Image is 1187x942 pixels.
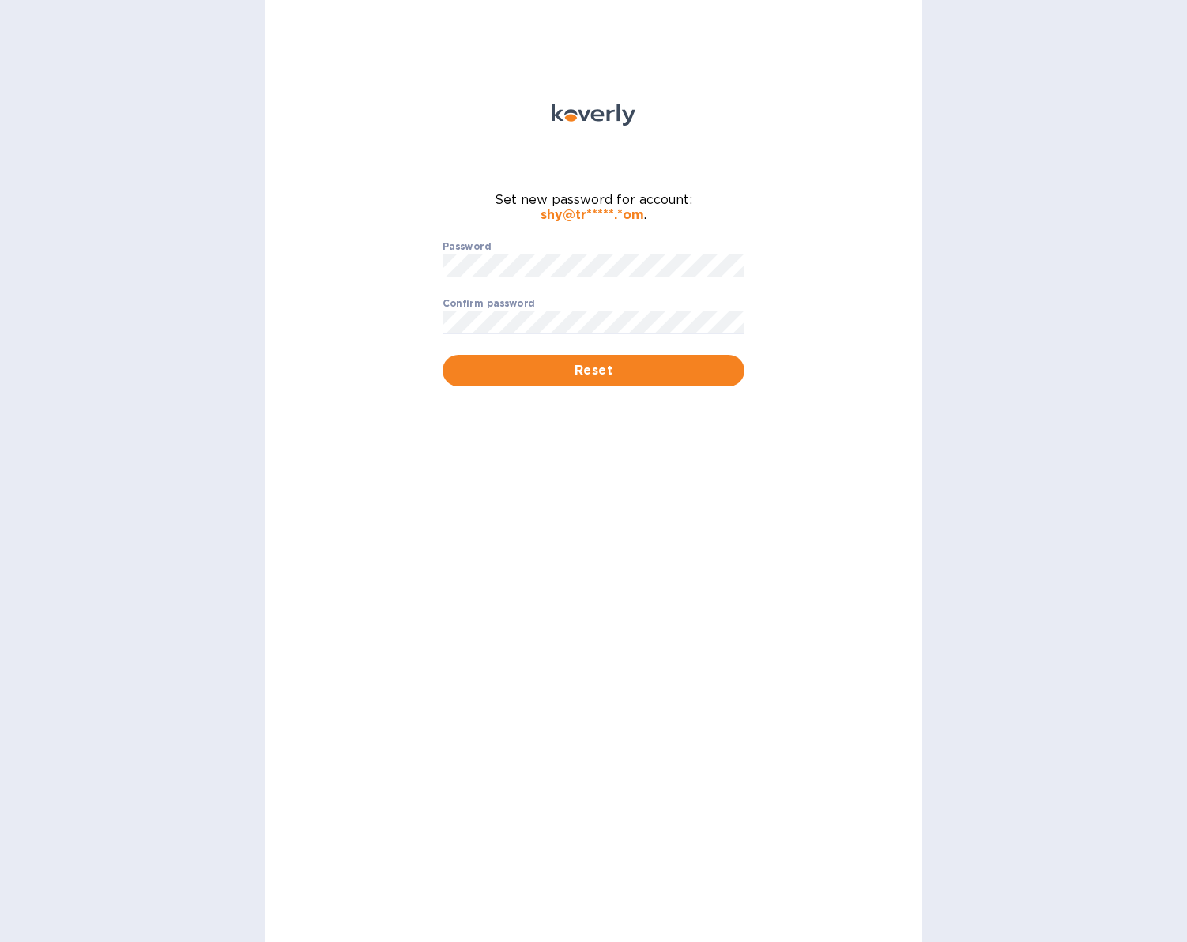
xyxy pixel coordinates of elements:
span: Set new password for account: . [443,192,744,222]
span: Reset [455,361,732,380]
label: Password [443,243,491,252]
img: Koverly [552,104,635,126]
button: Reset [443,355,744,386]
label: Confirm password [443,300,535,309]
